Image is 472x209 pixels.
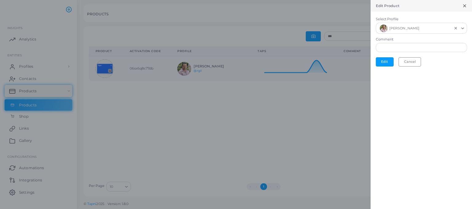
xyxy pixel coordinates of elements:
[454,26,458,31] button: Clear Selected
[376,23,467,34] div: Search for option
[380,25,387,32] img: avatar
[376,17,467,22] label: Select Profile
[376,37,394,42] label: Comment
[376,57,394,66] button: Edit
[399,57,421,66] button: Cancel
[421,24,452,32] input: Search for option
[389,25,419,32] span: [PERSON_NAME]
[376,4,399,8] h5: Edit Product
